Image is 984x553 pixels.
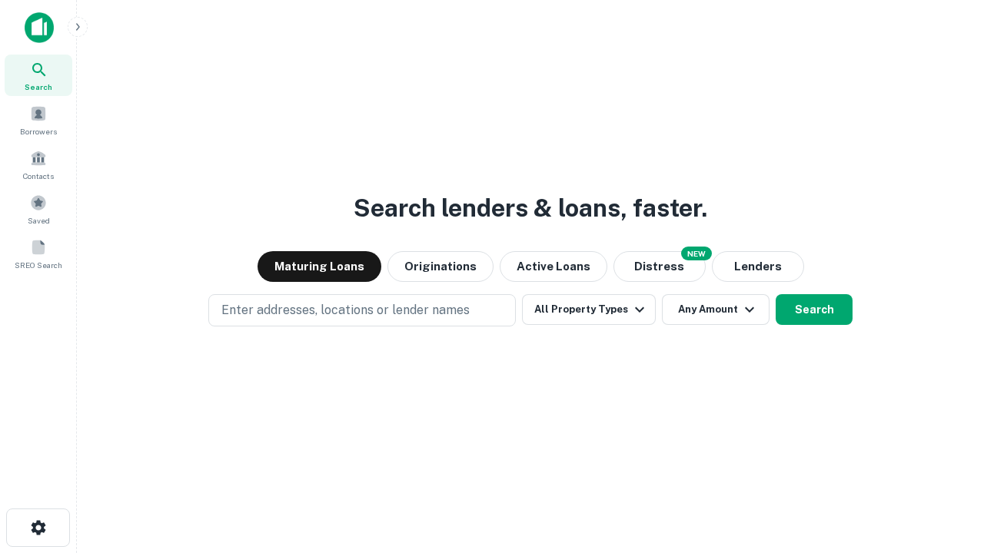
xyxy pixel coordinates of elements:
[25,81,52,93] span: Search
[712,251,804,282] button: Lenders
[662,294,770,325] button: Any Amount
[522,294,656,325] button: All Property Types
[5,99,72,141] a: Borrowers
[258,251,381,282] button: Maturing Loans
[5,233,72,274] a: SREO Search
[208,294,516,326] button: Enter addresses, locations or lender names
[23,170,54,182] span: Contacts
[681,247,712,260] div: NEW
[907,430,984,504] iframe: Chat Widget
[5,55,72,96] a: Search
[15,259,62,271] span: SREO Search
[613,251,706,282] button: Search distressed loans with lien and other non-mortgage details.
[221,301,470,320] p: Enter addresses, locations or lender names
[776,294,853,325] button: Search
[28,214,50,227] span: Saved
[500,251,607,282] button: Active Loans
[20,125,57,137] span: Borrowers
[5,144,72,185] a: Contacts
[5,188,72,230] a: Saved
[25,12,54,43] img: capitalize-icon.png
[354,190,707,227] h3: Search lenders & loans, faster.
[387,251,494,282] button: Originations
